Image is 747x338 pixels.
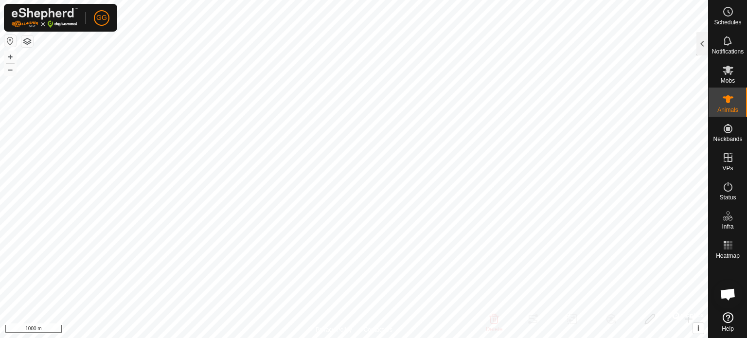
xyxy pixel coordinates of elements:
span: Mobs [721,78,735,84]
div: Open chat [713,280,743,309]
img: Gallagher Logo [12,8,78,28]
span: Help [722,326,734,332]
a: Privacy Policy [316,325,352,334]
span: Notifications [712,49,744,54]
span: Schedules [714,19,741,25]
a: Help [709,308,747,336]
span: i [697,324,699,332]
span: Neckbands [713,136,742,142]
button: i [693,323,704,334]
span: Animals [717,107,738,113]
span: VPs [722,165,733,171]
button: – [4,64,16,75]
button: Map Layers [21,36,33,47]
span: Infra [722,224,733,230]
button: + [4,51,16,63]
a: Contact Us [364,325,392,334]
button: Reset Map [4,35,16,47]
span: Status [719,195,736,200]
span: Heatmap [716,253,740,259]
span: GG [96,13,107,23]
